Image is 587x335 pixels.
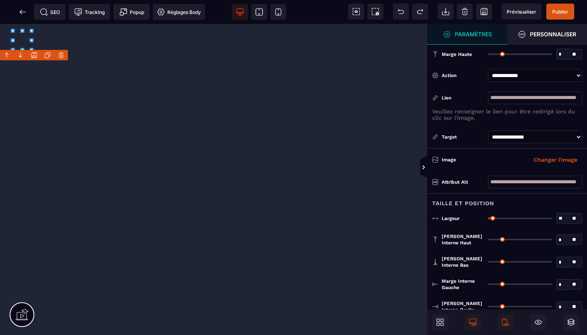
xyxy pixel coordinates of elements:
span: Afficher le desktop [465,314,481,330]
span: [PERSON_NAME] interne haut [442,233,484,246]
span: Aperçu [502,4,541,20]
span: [PERSON_NAME] interne droite [442,300,484,313]
div: Lien [432,94,484,102]
span: Favicon [153,4,205,20]
div: Action [442,71,484,79]
span: Voir les composants [348,4,364,20]
span: Voir bureau [232,4,248,20]
div: Taille et position [427,193,587,208]
p: Veuillez renseigner le lien pour être redirigé lors du clic sur l'image. [432,108,582,121]
button: Changer l'image [529,153,582,166]
span: Ouvrir les blocs [432,314,448,330]
span: Masquer le bloc [530,314,546,330]
span: Marge haute [442,51,472,57]
span: Capture d'écran [367,4,383,20]
span: Afficher le mobile [498,314,514,330]
span: Nettoyage [457,4,473,20]
span: Ouvrir les calques [563,314,579,330]
span: Prévisualiser [507,9,536,15]
span: Enregistrer [476,4,492,20]
span: Marge interne gauche [442,278,484,291]
span: SEO [40,8,60,16]
span: Publier [552,9,568,15]
div: Image [442,156,512,164]
strong: Paramètres [455,31,492,37]
span: Ouvrir le gestionnaire de styles [507,24,587,45]
span: Voir tablette [251,4,267,20]
span: Afficher les vues [427,156,435,180]
span: Défaire [393,4,409,20]
span: Importer [438,4,454,20]
span: Tracking [74,8,105,16]
span: Réglages Body [157,8,201,16]
span: Rétablir [412,4,428,20]
span: Créer une alerte modale [113,4,150,20]
span: Largeur [442,215,460,222]
span: Voir mobile [270,4,286,20]
span: Enregistrer le contenu [546,4,574,20]
span: Retour [15,4,31,20]
strong: Personnaliser [530,31,576,37]
span: Code de suivi [69,4,110,20]
span: Popup [119,8,144,16]
span: Ouvrir le gestionnaire de styles [427,24,507,45]
div: Target [432,133,484,141]
span: Métadata SEO [34,4,65,20]
span: [PERSON_NAME] interne bas [442,256,484,268]
div: Attribut alt [442,178,484,186]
